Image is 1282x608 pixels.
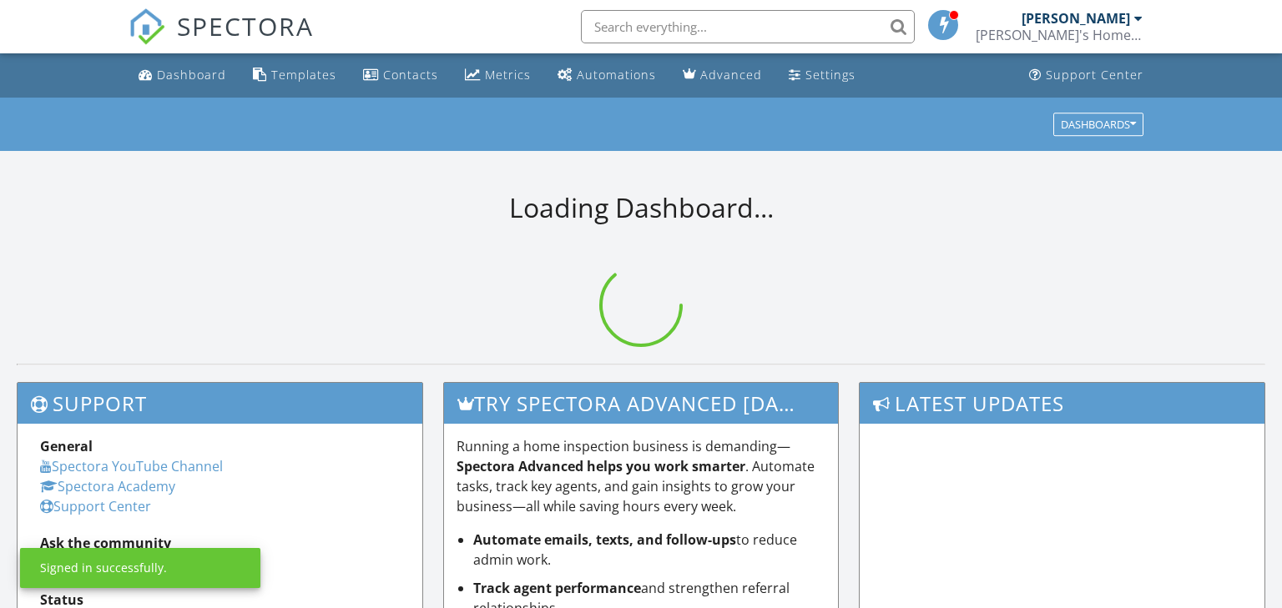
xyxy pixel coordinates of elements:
[1061,118,1136,130] div: Dashboards
[383,67,438,83] div: Contacts
[782,60,862,91] a: Settings
[444,383,839,424] h3: Try spectora advanced [DATE]
[458,60,538,91] a: Metrics
[700,67,762,83] div: Advanced
[457,436,826,516] p: Running a home inspection business is demanding— . Automate tasks, track key agents, and gain ins...
[860,383,1264,424] h3: Latest Updates
[1046,67,1143,83] div: Support Center
[473,530,736,549] strong: Automate emails, texts, and follow-ups
[473,579,641,597] strong: Track agent performance
[40,533,400,553] div: Ask the community
[271,67,336,83] div: Templates
[976,27,1143,43] div: Ron's Home Inspection Service, LLC
[132,60,233,91] a: Dashboard
[551,60,663,91] a: Automations (Basic)
[1022,60,1150,91] a: Support Center
[577,67,656,83] div: Automations
[473,530,826,570] li: to reduce admin work.
[129,23,314,58] a: SPECTORA
[129,8,165,45] img: The Best Home Inspection Software - Spectora
[1053,113,1143,136] button: Dashboards
[485,67,531,83] div: Metrics
[457,457,745,475] strong: Spectora Advanced helps you work smarter
[40,457,223,475] a: Spectora YouTube Channel
[356,60,445,91] a: Contacts
[40,560,167,576] div: Signed in successfully.
[157,67,226,83] div: Dashboard
[177,8,314,43] span: SPECTORA
[40,477,175,495] a: Spectora Academy
[581,10,915,43] input: Search everything...
[1022,10,1130,27] div: [PERSON_NAME]
[40,497,151,515] a: Support Center
[40,437,93,455] strong: General
[18,383,422,424] h3: Support
[805,67,856,83] div: Settings
[246,60,343,91] a: Templates
[676,60,769,91] a: Advanced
